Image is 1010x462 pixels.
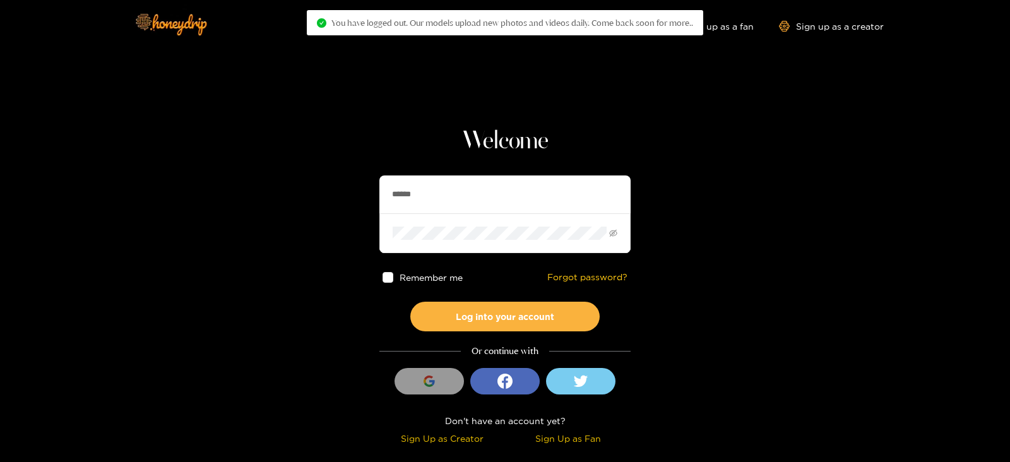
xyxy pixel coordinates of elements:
a: Forgot password? [547,272,627,283]
a: Sign up as a creator [779,21,884,32]
div: Don't have an account yet? [379,413,631,428]
div: Sign Up as Fan [508,431,627,446]
span: check-circle [317,18,326,28]
a: Sign up as a fan [667,21,754,32]
div: Or continue with [379,344,631,358]
span: eye-invisible [609,229,617,237]
div: Sign Up as Creator [383,431,502,446]
button: Log into your account [410,302,600,331]
span: Remember me [400,273,463,282]
h1: Welcome [379,126,631,157]
span: You have logged out. Our models upload new photos and videos daily. Come back soon for more.. [331,18,693,28]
